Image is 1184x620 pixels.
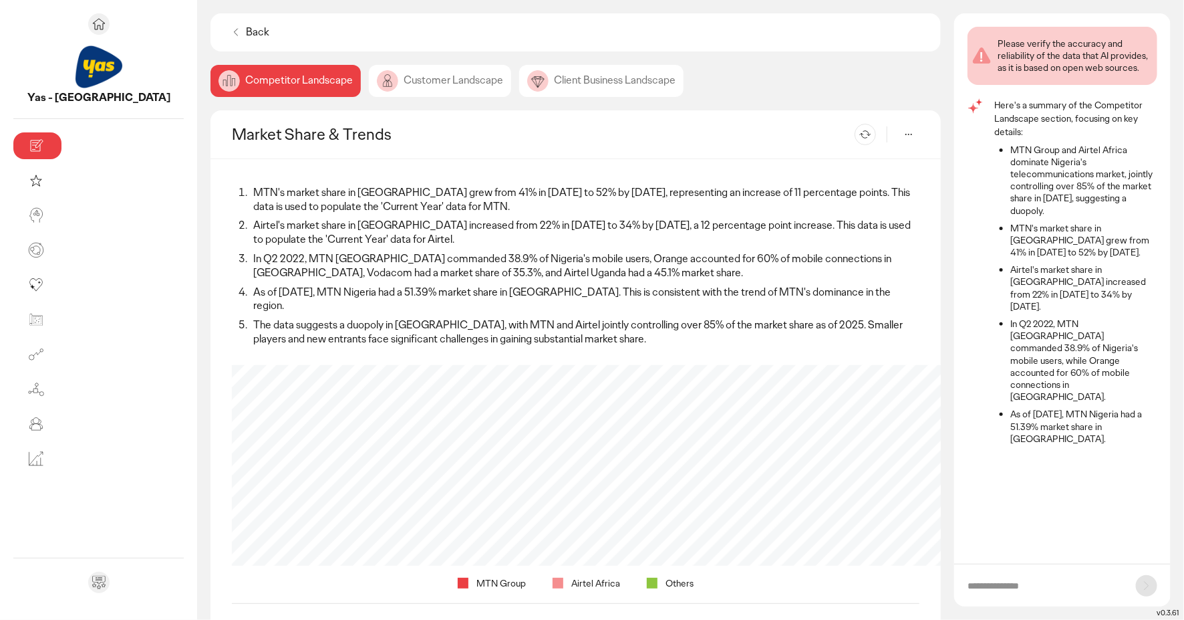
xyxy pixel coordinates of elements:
div: Others [647,577,694,590]
li: As of [DATE], MTN Nigeria had a 51.39% market share in [GEOGRAPHIC_DATA]. This is consistent with... [249,286,919,314]
li: Airtel's market share in [GEOGRAPHIC_DATA] increased from 22% in [DATE] to 34% by [DATE], a 12 pe... [249,219,919,247]
li: MTN Group and Airtel Africa dominate Nigeria's telecommunications market, jointly controlling ove... [1010,144,1157,217]
div: Send feedback [88,572,110,593]
li: In Q2 2022, MTN [GEOGRAPHIC_DATA] commanded 38.9% of Nigeria's mobile users, while Orange account... [1010,318,1157,403]
div: Please verify the accuracy and reliability of the data that AI provides, as it is based on open w... [998,37,1152,74]
div: Customer Landscape [369,65,511,97]
h2: Market Share & Trends [232,124,392,144]
div: Airtel Africa [553,577,620,590]
li: MTN's market share in [GEOGRAPHIC_DATA] grew from 41% in [DATE] to 52% by [DATE], representing an... [249,186,919,214]
p: Yas - AFRICA [13,91,184,105]
li: As of [DATE], MTN Nigeria had a 51.39% market share in [GEOGRAPHIC_DATA]. [1010,408,1157,445]
img: image [527,70,549,92]
div: Client Business Landscape [519,65,684,97]
li: The data suggests a duopoly in [GEOGRAPHIC_DATA], with MTN and Airtel jointly controlling over 85... [249,318,919,346]
div: Competitor Landscape [210,65,361,97]
li: MTN's market share in [GEOGRAPHIC_DATA] grew from 41% in [DATE] to 52% by [DATE]. [1010,222,1157,259]
li: Airtel's market share in [GEOGRAPHIC_DATA] increased from 22% in [DATE] to 34% by [DATE]. [1010,264,1157,312]
p: Back [246,25,269,39]
div: MTN Group [458,577,526,590]
img: image [218,70,240,92]
li: In Q2 2022, MTN [GEOGRAPHIC_DATA] commanded 38.9% of Nigeria's mobile users, Orange accounted for... [249,252,919,280]
button: Refresh [855,124,876,145]
img: image [377,70,398,92]
img: project avatar [75,43,123,91]
p: Here's a summary of the Competitor Landscape section, focusing on key details: [994,98,1157,138]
